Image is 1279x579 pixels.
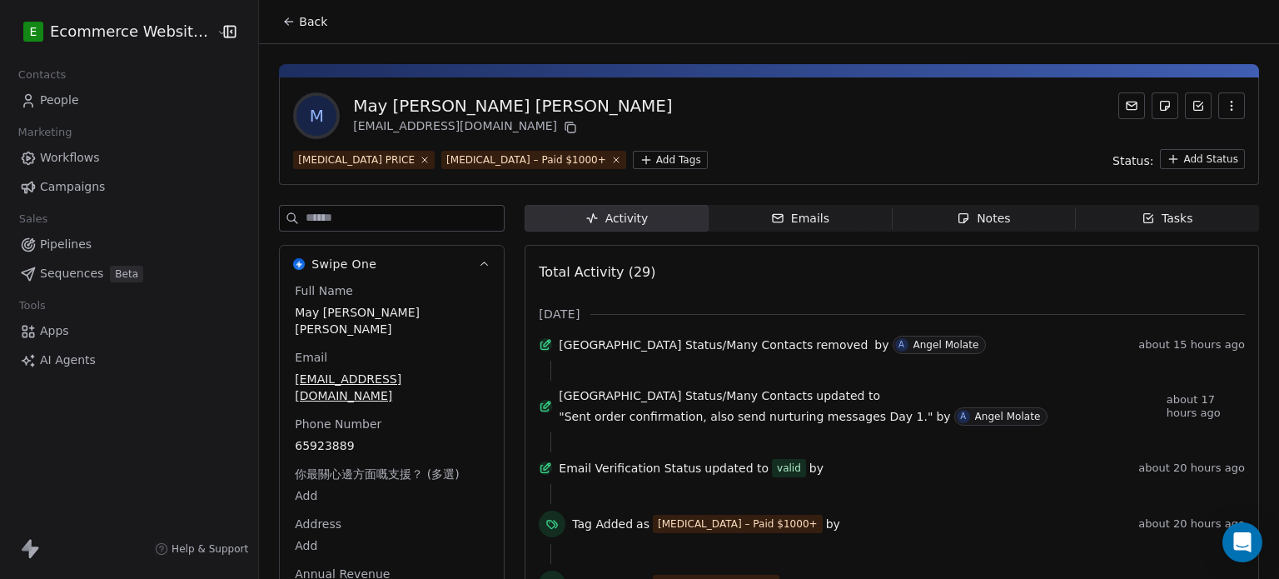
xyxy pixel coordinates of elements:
span: May [PERSON_NAME] [PERSON_NAME] [295,304,489,337]
button: Swipe OneSwipe One [280,246,504,282]
div: Open Intercom Messenger [1222,522,1262,562]
span: [GEOGRAPHIC_DATA] Status/Many Contacts [559,337,813,353]
div: Angel Molate [913,339,979,351]
span: by [874,337,888,353]
a: Help & Support [155,542,248,556]
div: Emails [771,210,829,227]
a: Apps [13,317,245,345]
span: Ecommerce Website Builder [50,21,212,42]
span: about 20 hours ago [1138,462,1245,475]
span: "Sent order confirmation, also send nurturing messages Day 1." [559,408,933,425]
span: updated to [816,387,880,404]
div: A [898,338,904,352]
a: People [13,87,245,114]
span: Pipelines [40,236,92,253]
span: 65923889 [295,437,489,454]
img: Swipe One [293,258,305,270]
span: Apps [40,322,69,340]
span: about 20 hours ago [1138,517,1245,531]
span: 你最關心邊方面嘅支援？ (多選) [291,466,462,482]
div: [EMAIL_ADDRESS][DOMAIN_NAME] [353,117,672,137]
span: M [296,96,336,136]
span: E [30,23,37,40]
a: Workflows [13,144,245,172]
span: Swipe One [311,256,376,272]
div: [MEDICAL_DATA] – Paid $1000+ [446,152,606,167]
button: Back [272,7,337,37]
span: Tag Added [572,516,633,532]
span: Status: [1112,152,1153,169]
div: valid [777,460,801,477]
span: by [809,460,824,477]
button: Add Tags [633,151,708,169]
span: Add [295,487,489,504]
span: Back [299,13,327,30]
span: Address [291,516,345,532]
button: EEcommerce Website Builder [20,17,205,46]
span: [EMAIL_ADDRESS][DOMAIN_NAME] [295,371,489,404]
span: about 17 hours ago [1167,393,1245,420]
button: Add Status [1160,149,1245,169]
div: [MEDICAL_DATA] PRICE [298,152,415,167]
a: Pipelines [13,231,245,258]
span: [DATE] [539,306,580,322]
span: Add [295,537,489,554]
span: Sales [12,207,55,232]
span: Full Name [291,282,356,299]
div: A [960,410,966,423]
span: Marketing [11,120,79,145]
span: Email Verification Status [559,460,701,477]
a: SequencesBeta [13,260,245,287]
div: Angel Molate [975,411,1041,422]
span: People [40,92,79,109]
span: [GEOGRAPHIC_DATA] Status/Many Contacts [559,387,813,404]
div: Notes [957,210,1010,227]
span: by [936,408,950,425]
a: Campaigns [13,173,245,201]
span: Phone Number [291,416,385,432]
span: Beta [110,266,143,282]
div: May [PERSON_NAME] [PERSON_NAME] [353,94,672,117]
span: removed [816,337,868,353]
div: Tasks [1142,210,1193,227]
span: about 15 hours ago [1138,338,1245,352]
div: [MEDICAL_DATA] – Paid $1000+ [658,517,818,532]
span: Help & Support [172,542,248,556]
span: Tools [12,293,52,318]
span: as [636,516,649,532]
span: Total Activity (29) [539,264,655,280]
span: Campaigns [40,178,105,196]
span: Email [291,349,331,366]
span: Contacts [11,62,73,87]
span: AI Agents [40,352,96,369]
span: Sequences [40,265,103,282]
a: AI Agents [13,347,245,374]
span: Workflows [40,149,100,167]
span: updated to [704,460,769,477]
span: by [826,516,840,532]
